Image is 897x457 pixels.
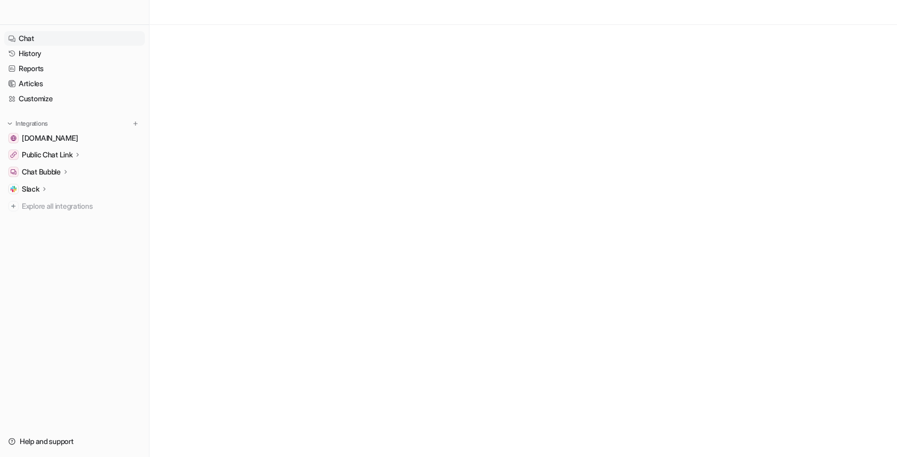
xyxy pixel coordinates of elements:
[16,119,48,128] p: Integrations
[22,150,73,160] p: Public Chat Link
[10,135,17,141] img: getrella.com
[22,198,141,214] span: Explore all integrations
[4,46,145,61] a: History
[4,434,145,449] a: Help and support
[4,61,145,76] a: Reports
[22,184,39,194] p: Slack
[4,199,145,213] a: Explore all integrations
[4,91,145,106] a: Customize
[8,201,19,211] img: explore all integrations
[10,186,17,192] img: Slack
[4,131,145,145] a: getrella.com[DOMAIN_NAME]
[10,152,17,158] img: Public Chat Link
[10,169,17,175] img: Chat Bubble
[4,31,145,46] a: Chat
[22,133,78,143] span: [DOMAIN_NAME]
[132,120,139,127] img: menu_add.svg
[22,167,61,177] p: Chat Bubble
[6,120,13,127] img: expand menu
[4,76,145,91] a: Articles
[4,118,51,129] button: Integrations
